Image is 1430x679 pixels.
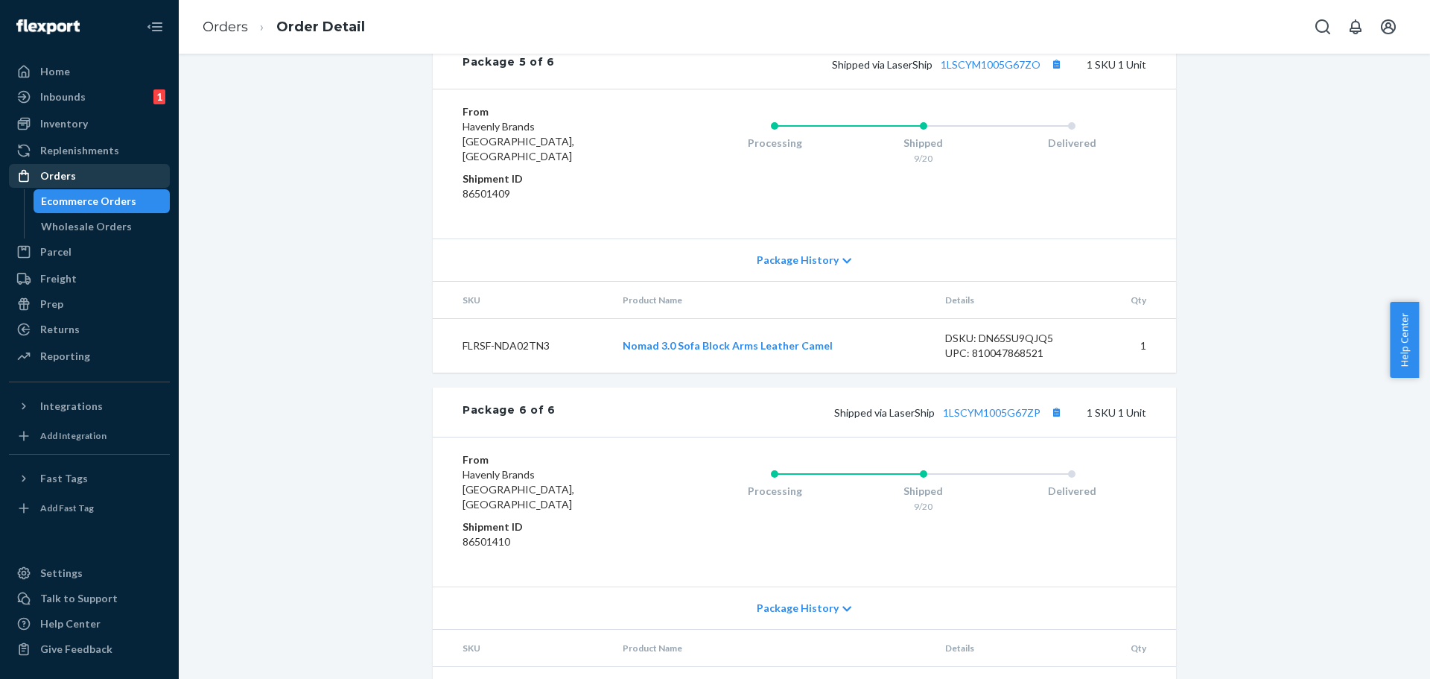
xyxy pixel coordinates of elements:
[1046,54,1066,74] button: Copy tracking number
[40,471,88,486] div: Fast Tags
[140,12,170,42] button: Close Navigation
[40,64,70,79] div: Home
[40,591,118,606] div: Talk to Support
[9,637,170,661] button: Give Feedback
[849,152,998,165] div: 9/20
[1097,318,1176,373] td: 1
[40,143,119,158] div: Replenishments
[40,349,90,364] div: Reporting
[40,297,63,312] div: Prep
[433,282,611,319] th: SKU
[9,267,170,291] a: Freight
[1097,630,1176,667] th: Qty
[40,116,88,131] div: Inventory
[9,60,170,83] a: Home
[40,89,86,104] div: Inbounds
[463,104,641,119] dt: From
[9,394,170,418] button: Integrations
[997,136,1146,151] div: Delivered
[849,136,998,151] div: Shipped
[463,452,641,467] dt: From
[611,630,933,667] th: Product Name
[40,168,76,183] div: Orders
[153,89,165,104] div: 1
[9,112,170,136] a: Inventory
[556,402,1146,422] div: 1 SKU 1 Unit
[463,534,641,549] dd: 86501410
[832,58,1066,71] span: Shipped via LaserShip
[9,467,170,490] button: Fast Tags
[997,484,1146,499] div: Delivered
[9,164,170,188] a: Orders
[1046,402,1066,422] button: Copy tracking number
[9,292,170,316] a: Prep
[203,19,248,35] a: Orders
[700,484,849,499] div: Processing
[34,189,171,213] a: Ecommerce Orders
[943,406,1040,419] a: 1LSCYM1005G67ZP
[834,406,1066,419] span: Shipped via LaserShip
[9,344,170,368] a: Reporting
[933,282,1097,319] th: Details
[945,346,1085,361] div: UPC: 810047868521
[9,85,170,109] a: Inbounds1
[933,630,1097,667] th: Details
[34,215,171,239] a: Wholesale Orders
[9,424,170,448] a: Add Integration
[1097,282,1176,319] th: Qty
[9,561,170,585] a: Settings
[849,500,998,513] div: 9/20
[623,339,833,352] a: Nomad 3.0 Sofa Block Arms Leather Camel
[611,282,933,319] th: Product Name
[16,19,80,34] img: Flexport logo
[40,271,77,286] div: Freight
[1341,12,1370,42] button: Open notifications
[463,54,555,74] div: Package 5 of 6
[849,484,998,499] div: Shipped
[433,630,611,667] th: SKU
[276,19,365,35] a: Order Detail
[757,253,839,268] span: Package History
[1373,12,1403,42] button: Open account menu
[555,54,1146,74] div: 1 SKU 1 Unit
[463,468,574,511] span: Havenly Brands [GEOGRAPHIC_DATA], [GEOGRAPHIC_DATA]
[40,642,112,657] div: Give Feedback
[1390,302,1419,378] button: Help Center
[40,616,101,631] div: Help Center
[463,171,641,186] dt: Shipment ID
[9,240,170,264] a: Parcel
[40,399,103,414] div: Integrations
[9,318,170,341] a: Returns
[191,5,377,49] ol: breadcrumbs
[433,318,611,373] td: FLRSF-NDA02TN3
[463,402,556,422] div: Package 6 of 6
[9,612,170,636] a: Help Center
[41,194,136,209] div: Ecommerce Orders
[463,120,574,162] span: Havenly Brands [GEOGRAPHIC_DATA], [GEOGRAPHIC_DATA]
[40,322,80,337] div: Returns
[41,219,132,234] div: Wholesale Orders
[463,519,641,534] dt: Shipment ID
[40,429,107,442] div: Add Integration
[40,502,94,514] div: Add Fast Tag
[9,587,170,610] a: Talk to Support
[40,244,71,259] div: Parcel
[700,136,849,151] div: Processing
[9,139,170,162] a: Replenishments
[463,186,641,201] dd: 86501409
[9,496,170,520] a: Add Fast Tag
[40,566,83,581] div: Settings
[1308,12,1338,42] button: Open Search Box
[945,331,1085,346] div: DSKU: DN65SU9QJQ5
[757,601,839,616] span: Package History
[941,58,1040,71] a: 1LSCYM1005G67ZO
